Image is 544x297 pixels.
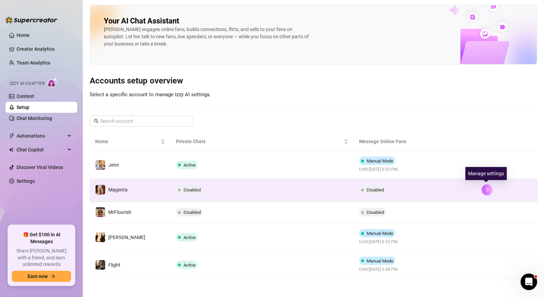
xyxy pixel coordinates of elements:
[367,187,384,192] span: Disabled
[184,263,196,268] span: Active
[90,91,211,98] span: Select a specific account to manage Izzy AI settings.
[108,187,128,192] span: Magenta
[108,209,131,215] span: MrFlourish
[17,60,50,66] a: Team Analytics
[367,258,393,264] span: Manual Mode
[10,80,44,87] span: Izzy AI Chatter
[359,266,398,273] span: Until: [DATE] 6:48 PM
[47,78,58,88] img: AI Chatter
[108,262,120,268] span: Flight
[17,93,34,99] a: Content
[17,116,52,121] a: Chat Monitoring
[12,248,71,268] span: Share [PERSON_NAME] with a friend, and earn unlimited rewards
[95,138,159,145] span: Name
[354,132,476,151] th: Message Online Fans
[12,271,71,282] button: Earn nowarrow-right
[367,231,393,236] span: Manual Mode
[96,160,105,170] img: Jenn
[359,239,398,245] span: Until: [DATE] 6:55 PM
[176,138,343,145] span: Private Chats
[96,260,105,270] img: Flight
[184,210,201,215] span: Disabled
[108,162,119,168] span: Jenn
[9,133,14,139] span: thunderbolt
[50,274,55,279] span: arrow-right
[104,16,179,26] h2: Your AI Chat Assistant
[90,76,537,87] h3: Accounts setup overview
[17,178,35,184] a: Settings
[367,158,393,164] span: Manual Mode
[108,235,145,240] span: [PERSON_NAME]
[28,274,48,279] span: Earn now
[17,43,72,55] a: Creator Analytics
[96,185,105,195] img: Magenta
[184,162,196,168] span: Active
[184,187,201,192] span: Disabled
[465,167,507,180] div: Manage settings
[170,132,354,151] th: Private Chats
[359,166,398,173] span: Until: [DATE] 6:55 PM
[100,117,184,125] input: Search account
[94,119,99,123] span: search
[485,187,489,192] span: right
[104,26,311,48] div: [PERSON_NAME] engages online fans, builds connections, flirts, and sells to your fans on autopilo...
[6,17,57,23] img: logo-BBDzfeDw.svg
[17,165,63,170] a: Discover Viral Videos
[9,147,13,152] img: Chat Copilot
[90,132,170,151] th: Name
[521,274,537,290] iframe: Intercom live chat
[96,207,105,217] img: MrFlourish
[184,235,196,240] span: Active
[17,32,30,38] a: Home
[96,232,105,242] img: LANA
[367,210,384,215] span: Disabled
[17,105,29,110] a: Setup
[12,231,71,245] span: 🎁 Get $100 in AI Messages
[17,144,66,155] span: Chat Copilot
[17,130,66,141] span: Automations
[482,184,493,195] button: right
